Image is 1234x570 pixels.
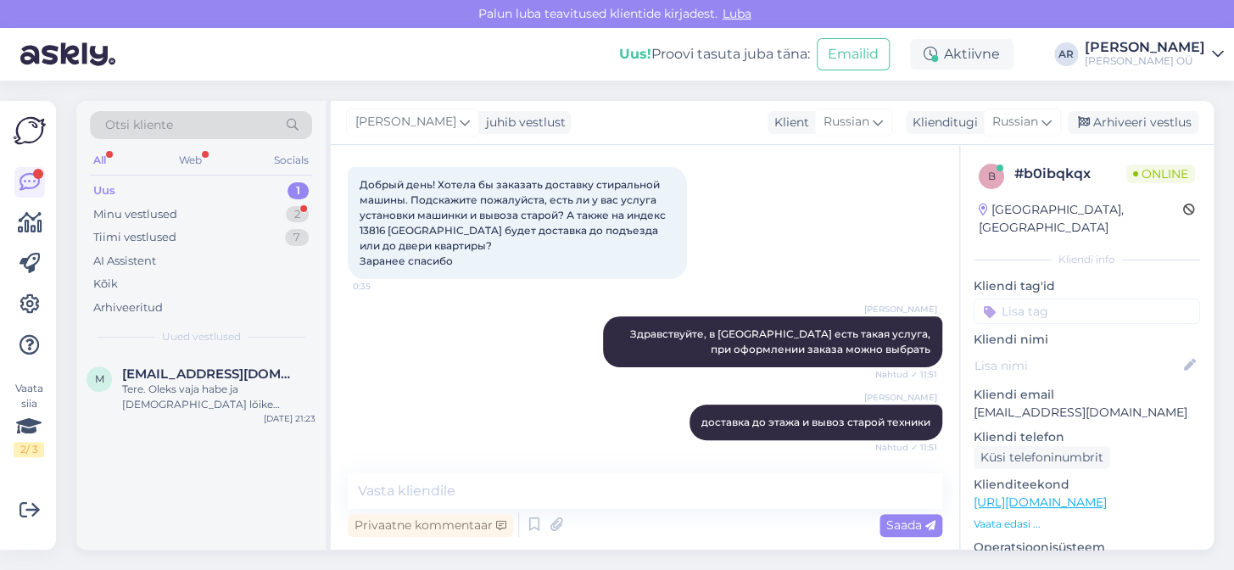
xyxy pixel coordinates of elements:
[1054,42,1078,66] div: AR
[974,277,1200,295] p: Kliendi tag'id
[1085,54,1205,68] div: [PERSON_NAME] OÜ
[93,182,115,199] div: Uus
[1014,164,1126,184] div: # b0ibqkqx
[864,303,937,316] span: [PERSON_NAME]
[974,299,1200,324] input: Lisa tag
[979,201,1183,237] div: [GEOGRAPHIC_DATA], [GEOGRAPHIC_DATA]
[701,416,930,428] span: доставка до этажа и вывоз старой техники
[355,113,456,131] span: [PERSON_NAME]
[360,178,668,267] span: Добрый день! Хотела бы заказать доставку стиральной машины. Подскажите пожалуйста, есть ли у вас ...
[974,428,1200,446] p: Kliendi telefon
[264,412,315,425] div: [DATE] 21:23
[348,514,513,537] div: Privaatne kommentaar
[974,386,1200,404] p: Kliendi email
[1085,41,1205,54] div: [PERSON_NAME]
[910,39,1013,70] div: Aktiivne
[122,366,299,382] span: maerty.kruusmaa@gmail.com
[1126,165,1195,183] span: Online
[817,38,890,70] button: Emailid
[718,6,757,21] span: Luba
[285,229,309,246] div: 7
[162,329,241,344] span: Uued vestlused
[14,442,44,457] div: 2 / 3
[14,115,46,147] img: Askly Logo
[93,299,163,316] div: Arhiveeritud
[93,276,118,293] div: Kõik
[95,372,104,385] span: m
[176,149,205,171] div: Web
[14,381,44,457] div: Vaata siia
[768,114,809,131] div: Klient
[1085,41,1224,68] a: [PERSON_NAME][PERSON_NAME] OÜ
[974,252,1200,267] div: Kliendi info
[974,539,1200,556] p: Operatsioonisüsteem
[353,280,416,293] span: 0:35
[105,116,173,134] span: Otsi kliente
[974,404,1200,422] p: [EMAIL_ADDRESS][DOMAIN_NAME]
[619,44,810,64] div: Proovi tasuta juba täna:
[974,331,1200,349] p: Kliendi nimi
[1068,111,1198,134] div: Arhiveeri vestlus
[974,495,1107,510] a: [URL][DOMAIN_NAME]
[286,206,309,223] div: 2
[619,46,651,62] b: Uus!
[974,517,1200,532] p: Vaata edasi ...
[886,517,935,533] span: Saada
[93,253,156,270] div: AI Assistent
[479,114,566,131] div: juhib vestlust
[988,170,996,182] span: b
[974,446,1110,469] div: Küsi telefoninumbrit
[974,476,1200,494] p: Klienditeekond
[90,149,109,171] div: All
[974,356,1181,375] input: Lisa nimi
[864,391,937,404] span: [PERSON_NAME]
[874,368,937,381] span: Nähtud ✓ 11:51
[992,113,1038,131] span: Russian
[906,114,978,131] div: Klienditugi
[630,327,933,355] span: Здравствуйте, в [GEOGRAPHIC_DATA] есть такая услуга, при оформлении заказа можно выбрать
[824,113,869,131] span: Russian
[122,382,315,412] div: Tere. Oleks vaja habe ja [DEMOGRAPHIC_DATA] lõike masinad. Lõike pikkus võiks jääda 30-50mm juurd...
[271,149,312,171] div: Socials
[93,229,176,246] div: Tiimi vestlused
[93,206,177,223] div: Minu vestlused
[874,441,937,454] span: Nähtud ✓ 11:51
[288,182,309,199] div: 1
